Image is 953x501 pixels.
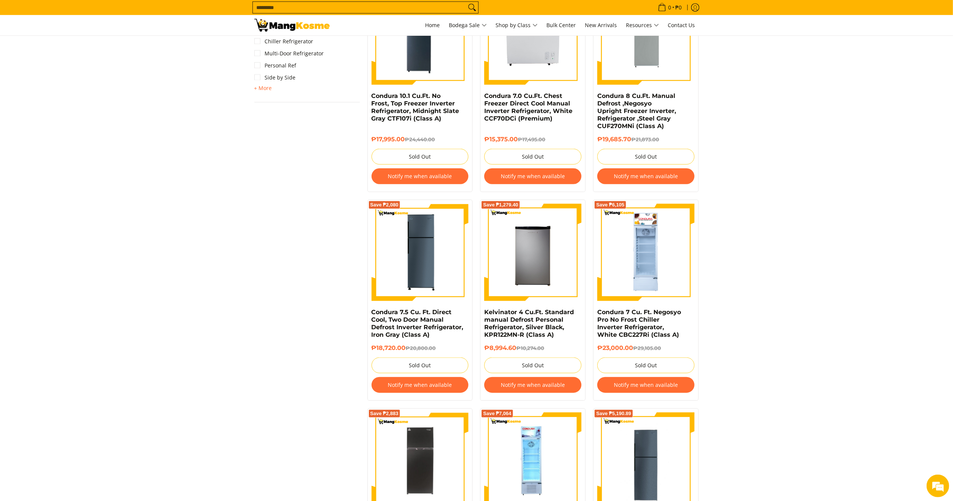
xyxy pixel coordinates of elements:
[406,345,436,351] del: ₱20,800.00
[484,168,581,184] button: Notify me when available
[496,21,538,30] span: Shop by Class
[597,357,694,373] button: Sold Out
[596,411,631,416] span: Save ₱5,190.89
[484,344,581,352] h6: ₱8,994.60
[124,4,142,22] div: Minimize live chat window
[492,15,542,35] a: Shop by Class
[254,72,296,84] a: Side by Side
[596,203,624,207] span: Save ₱6,105
[484,377,581,393] button: Notify me when available
[664,15,699,35] a: Contact Us
[484,309,574,338] a: Kelvinator 4 Cu.Ft. Standard manual Defrost Personal Refrigerator, Silver Black, KPR122MN-R (Clas...
[372,136,469,143] h6: ₱17,995.00
[254,35,314,47] a: Chiller Refrigerator
[597,168,694,184] button: Notify me when available
[597,92,676,130] a: Condura 8 Cu.Ft. Manual Defrost ,Negosyo Upright Freezer Inverter, Refrigerator ,Steel Gray CUF27...
[445,15,491,35] a: Bodega Sale
[597,204,694,301] img: Condura 7 Cu. Ft. Negosyo Pro No Frost Chiller Inverter Refrigerator, White CBC227Ri (Class A)
[585,21,617,29] span: New Arrivals
[597,377,694,393] button: Notify me when available
[483,203,518,207] span: Save ₱1,279.40
[484,136,581,143] h6: ₱15,375.00
[4,206,144,232] textarea: Type your message and hit 'Enter'
[372,344,469,352] h6: ₱18,720.00
[254,85,272,91] span: + More
[516,345,544,351] del: ₱10,274.00
[254,60,297,72] a: Personal Ref
[667,5,673,10] span: 0
[337,15,699,35] nav: Main Menu
[656,3,684,12] span: •
[254,84,272,93] summary: Open
[372,168,469,184] button: Notify me when available
[547,21,576,29] span: Bulk Center
[425,21,440,29] span: Home
[581,15,621,35] a: New Arrivals
[422,15,444,35] a: Home
[518,136,545,142] del: ₱17,495.00
[372,92,459,122] a: Condura 10.1 Cu.Ft. No Frost, Top Freezer Inverter Refrigerator, Midnight Slate Gray CTF107i (Cla...
[372,204,469,301] img: condura-direct-cool-7.5-cubic-feet-2-door-manual-defrost-inverter-ref-iron-gray-full-view-mang-kosme
[483,411,511,416] span: Save ₱7,064
[668,21,695,29] span: Contact Us
[405,136,435,142] del: ₱24,440.00
[633,345,661,351] del: ₱29,105.00
[39,42,127,52] div: Chat with us now
[484,204,581,301] img: Kelvinator 4 Cu.Ft. Standard manual Defrost Personal Refrigerator, Silver Black, KPR122MN-R (Clas...
[254,47,324,60] a: Multi-Door Refrigerator
[623,15,663,35] a: Resources
[372,309,463,338] a: Condura 7.5 Cu. Ft. Direct Cool, Two Door Manual Defrost Inverter Refrigerator, Iron Gray (Class A)
[254,19,330,32] img: Bodega Sale Refrigerator l Mang Kosme: Home Appliances Warehouse Sale
[626,21,659,30] span: Resources
[597,309,681,338] a: Condura 7 Cu. Ft. Negosyo Pro No Frost Chiller Inverter Refrigerator, White CBC227Ri (Class A)
[370,411,399,416] span: Save ₱2,883
[597,149,694,165] button: Sold Out
[484,357,581,373] button: Sold Out
[372,149,469,165] button: Sold Out
[484,149,581,165] button: Sold Out
[372,357,469,373] button: Sold Out
[372,377,469,393] button: Notify me when available
[449,21,487,30] span: Bodega Sale
[44,95,104,171] span: We're online!
[597,344,694,352] h6: ₱23,000.00
[466,2,478,13] button: Search
[675,5,683,10] span: ₱0
[543,15,580,35] a: Bulk Center
[370,203,399,207] span: Save ₱2,080
[631,136,659,142] del: ₱21,873.00
[484,92,572,122] a: Condura 7.0 Cu.Ft. Chest Freezer Direct Cool Manual Inverter Refrigerator, White CCF70DCi (Premium)
[597,136,694,143] h6: ₱19,685.70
